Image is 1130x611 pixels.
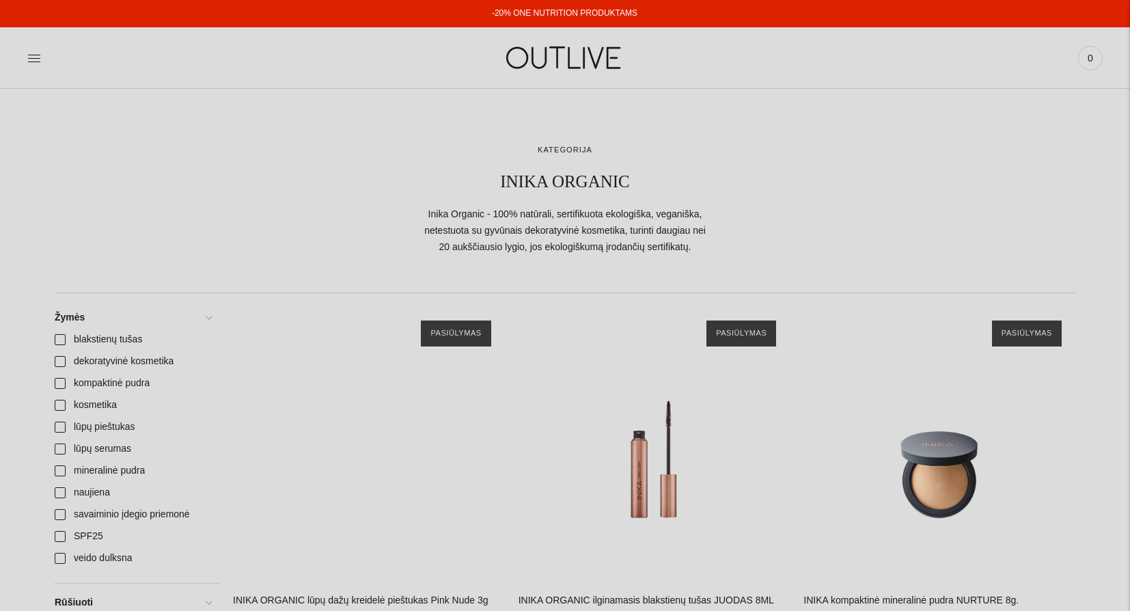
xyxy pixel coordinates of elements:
[46,416,219,438] a: lūpų pieštukas
[46,351,219,372] a: dekoratyvinė kosmetika
[492,8,637,18] a: -20% ONE NUTRITION PRODUKTAMS
[46,307,219,329] a: Žymės
[1078,43,1103,73] a: 0
[46,482,219,504] a: naujiena
[480,34,650,81] img: OUTLIVE
[803,595,1019,606] a: INIKA kompaktinė mineralinė pudra NURTURE 8g.
[46,438,219,460] a: lūpų serumas
[46,394,219,416] a: kosmetika
[519,307,790,579] a: INIKA ORGANIC ilginamasis blakstienų tušas JUODAS 8ML
[233,595,488,606] a: INIKA ORGANIC lūpų dažų kreidelė pieštukas Pink Nude 3g
[803,307,1075,579] a: INIKA kompaktinė mineralinė pudra NURTURE 8g.
[46,329,219,351] a: blakstienų tušas
[46,372,219,394] a: kompaktinė pudra
[46,504,219,526] a: savaiminio įdegio priemonė
[46,460,219,482] a: mineralinė pudra
[519,595,774,606] a: INIKA ORGANIC ilginamasis blakstienų tušas JUODAS 8ML
[46,547,219,569] a: veido dulksna
[233,307,505,579] a: INIKA ORGANIC lūpų dažų kreidelė pieštukas Pink Nude 3g
[46,526,219,547] a: SPF25
[1081,49,1100,68] span: 0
